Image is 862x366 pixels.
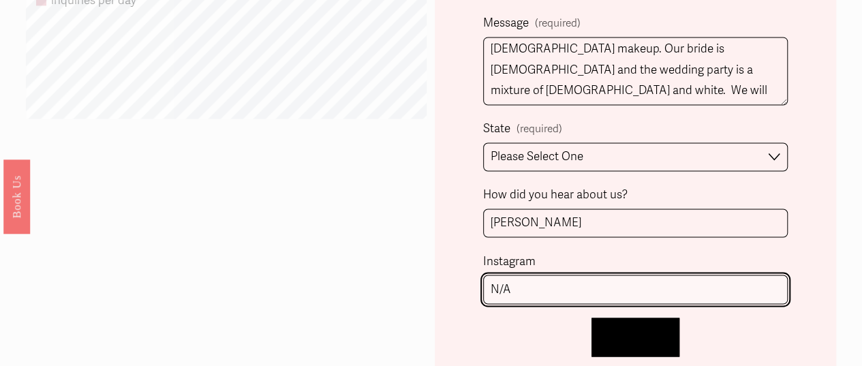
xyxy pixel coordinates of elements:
[483,13,529,34] span: Message
[483,119,510,140] span: State
[483,37,788,105] textarea: Our bride was hoping to get some photos of a stylist you would recommend who have done [DEMOGRAPH...
[483,142,788,172] select: State
[534,14,580,33] span: (required)
[483,251,536,272] span: Instagram
[3,159,30,233] a: Book Us
[483,185,628,206] span: How did you hear about us?
[608,330,664,344] span: Let's Chat!
[516,120,561,139] span: (required)
[591,318,679,356] button: Let's Chat!Let's Chat!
